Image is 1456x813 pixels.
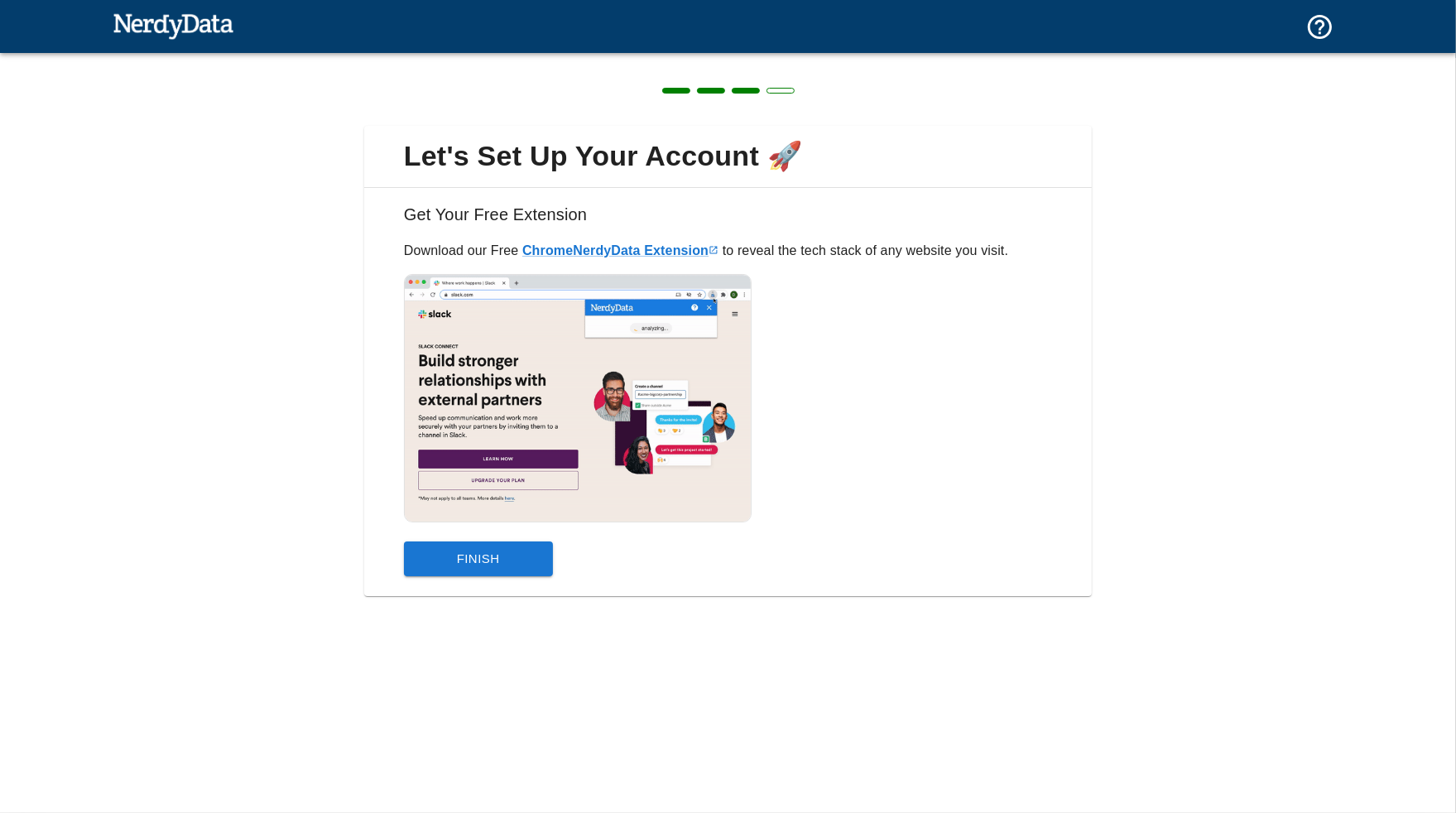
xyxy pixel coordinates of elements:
h6: Get Your Free Extension [377,201,1079,241]
button: Support and Documentation [1295,2,1344,51]
button: Finish [404,541,553,576]
span: Let's Set Up Your Account 🚀 [377,139,1079,174]
a: ChromeNerdyData Extension [522,243,718,257]
p: Download our Free to reveal the tech stack of any website you visit. [404,241,1053,261]
img: NerdyData.com [113,9,234,42]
